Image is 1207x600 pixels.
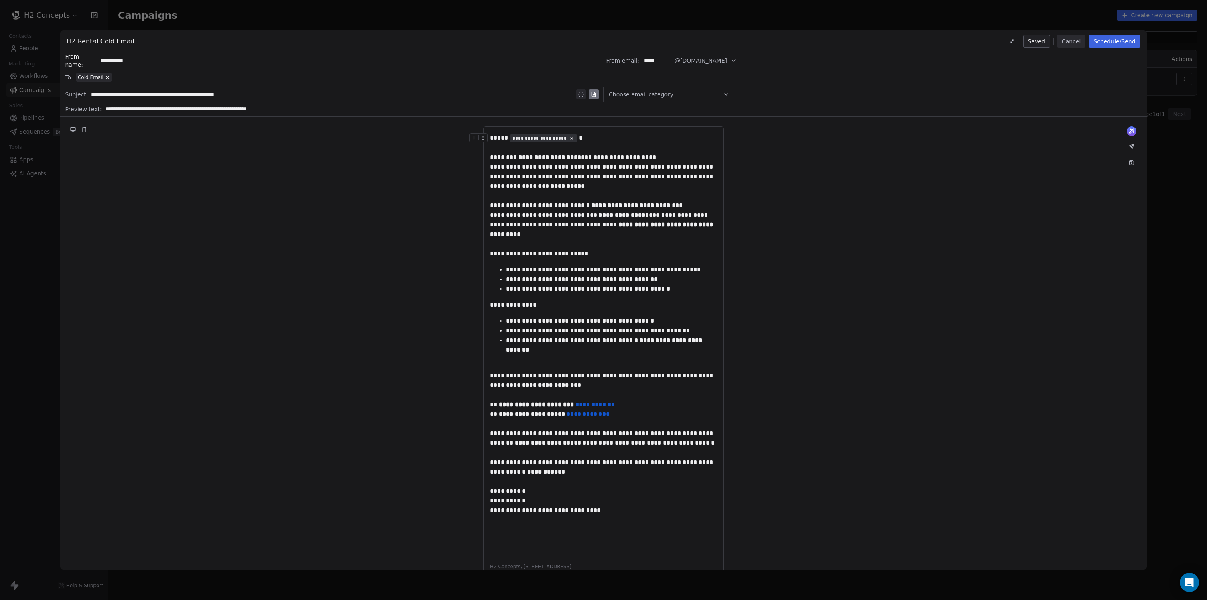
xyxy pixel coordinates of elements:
[65,90,88,101] span: Subject:
[65,73,73,81] span: To:
[78,74,104,81] span: Cold Email
[65,53,97,69] span: From name:
[1023,35,1050,48] button: Saved
[675,57,727,65] span: @[DOMAIN_NAME]
[1089,35,1140,48] button: Schedule/Send
[1180,573,1199,592] div: Open Intercom Messenger
[67,37,134,46] span: H2 Rental Cold Email
[65,105,102,116] span: Preview text:
[606,57,639,65] span: From email:
[1057,35,1085,48] button: Cancel
[609,90,673,98] span: Choose email category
